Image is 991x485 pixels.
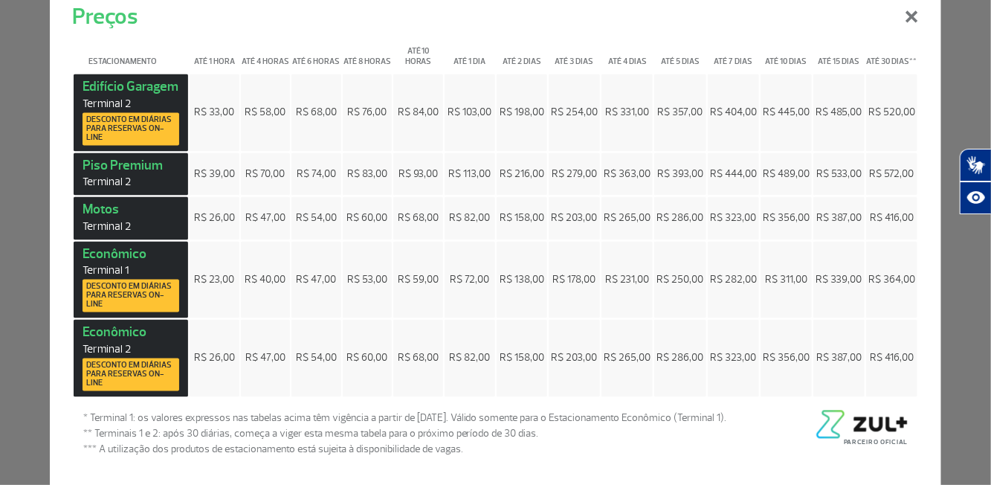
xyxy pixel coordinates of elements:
[763,352,810,364] span: R$ 356,00
[500,352,544,364] span: R$ 158,00
[296,273,336,286] span: R$ 47,00
[866,35,917,73] th: Até 30 dias**
[245,106,285,119] span: R$ 58,00
[870,212,914,225] span: R$ 416,00
[710,273,757,286] span: R$ 282,00
[83,176,179,190] span: Terminal 2
[816,212,862,225] span: R$ 387,00
[194,352,235,364] span: R$ 26,00
[658,106,703,119] span: R$ 357,00
[868,106,915,119] span: R$ 520,00
[86,115,175,142] span: Desconto em diárias para reservas on-line
[296,352,337,364] span: R$ 54,00
[605,273,649,286] span: R$ 231,00
[245,212,285,225] span: R$ 47,00
[398,167,439,180] span: R$ 93,00
[708,35,759,73] th: Até 7 dias
[500,167,544,180] span: R$ 216,00
[291,35,341,73] th: Até 6 horas
[83,425,727,441] span: ** Terminais 1 e 2: após 30 diárias, começa a viger esta mesma tabela para o próximo período de 3...
[552,352,598,364] span: R$ 203,00
[83,342,179,356] span: Terminal 2
[601,35,653,73] th: Até 4 dias
[816,167,862,180] span: R$ 533,00
[347,273,387,286] span: R$ 53,00
[83,219,179,234] span: Terminal 2
[551,106,598,119] span: R$ 254,00
[553,273,596,286] span: R$ 178,00
[813,410,908,438] img: logo-zul-black.png
[870,167,914,180] span: R$ 572,00
[245,167,285,180] span: R$ 70,00
[552,167,597,180] span: R$ 279,00
[552,212,598,225] span: R$ 203,00
[449,212,490,225] span: R$ 82,00
[83,245,179,312] strong: Econômico
[74,35,188,73] th: Estacionamento
[83,410,727,425] span: * Terminal 1: os valores expressos nas tabelas acima têm vigência a partir de [DATE]. Válido some...
[194,212,235,225] span: R$ 26,00
[870,352,914,364] span: R$ 416,00
[549,35,600,73] th: Até 3 dias
[654,35,706,73] th: Até 5 dias
[710,212,756,225] span: R$ 323,00
[816,352,862,364] span: R$ 387,00
[605,106,649,119] span: R$ 331,00
[83,324,179,391] strong: Econômico
[710,106,757,119] span: R$ 404,00
[343,35,393,73] th: Até 8 horas
[190,35,239,73] th: Até 1 hora
[763,167,810,180] span: R$ 489,00
[844,438,908,446] span: Parceiro Oficial
[448,167,491,180] span: R$ 113,00
[347,212,388,225] span: R$ 60,00
[500,273,544,286] span: R$ 138,00
[296,212,337,225] span: R$ 54,00
[398,273,439,286] span: R$ 59,00
[604,167,651,180] span: R$ 363,00
[194,106,234,119] span: R$ 33,00
[657,167,703,180] span: R$ 393,00
[450,273,489,286] span: R$ 72,00
[813,35,865,73] th: Até 15 dias
[296,106,337,119] span: R$ 68,00
[657,352,704,364] span: R$ 286,00
[83,264,179,278] span: Terminal 1
[816,106,862,119] span: R$ 485,00
[765,273,807,286] span: R$ 311,00
[86,283,175,309] span: Desconto em diárias para reservas on-line
[497,35,547,73] th: Até 2 dias
[710,352,756,364] span: R$ 323,00
[86,361,175,388] span: Desconto em diárias para reservas on-line
[245,352,285,364] span: R$ 47,00
[297,167,336,180] span: R$ 74,00
[398,352,439,364] span: R$ 68,00
[960,149,991,182] button: Abrir tradutor de língua de sinais.
[657,273,704,286] span: R$ 250,00
[398,106,439,119] span: R$ 84,00
[194,167,235,180] span: R$ 39,00
[241,35,291,73] th: Até 4 horas
[960,182,991,214] button: Abrir recursos assistivos.
[604,212,651,225] span: R$ 265,00
[449,352,490,364] span: R$ 82,00
[500,106,544,119] span: R$ 198,00
[347,352,388,364] span: R$ 60,00
[868,273,915,286] span: R$ 364,00
[347,167,387,180] span: R$ 83,00
[500,212,544,225] span: R$ 158,00
[83,97,179,111] span: Terminal 2
[245,273,285,286] span: R$ 40,00
[83,79,179,146] strong: Edifício Garagem
[816,273,862,286] span: R$ 339,00
[83,202,179,234] strong: Motos
[83,441,727,457] span: *** A utilização dos produtos de estacionamento está sujeita à disponibilidade de vagas.
[393,35,443,73] th: Até 10 horas
[761,35,812,73] th: Até 10 dias
[348,106,387,119] span: R$ 76,00
[83,157,179,190] strong: Piso Premium
[194,273,234,286] span: R$ 23,00
[763,212,810,225] span: R$ 356,00
[710,167,757,180] span: R$ 444,00
[445,35,495,73] th: Até 1 dia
